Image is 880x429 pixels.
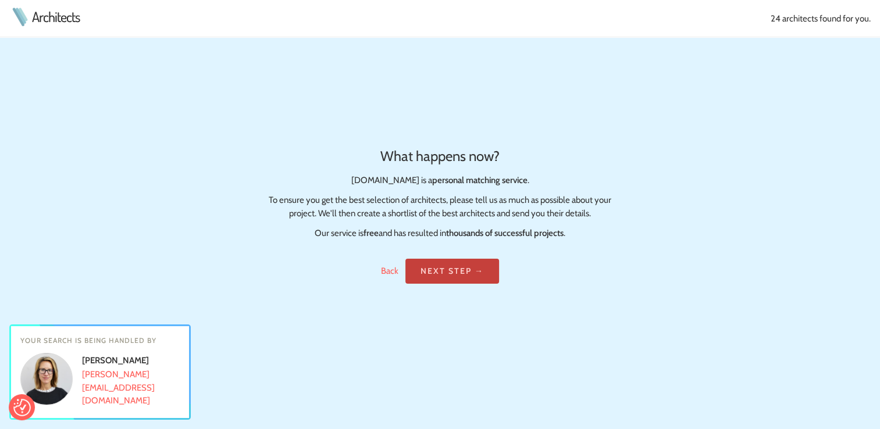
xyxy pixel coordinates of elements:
[446,228,564,238] strong: thousands of successful projects
[13,399,31,416] button: Consent Preferences
[20,335,180,346] h4: Your search is being handled by
[9,8,30,26] img: Architects
[82,355,149,366] strong: [PERSON_NAME]
[263,146,617,167] h2: What happens now?
[82,369,155,406] a: [PERSON_NAME][EMAIL_ADDRESS][DOMAIN_NAME]
[365,12,871,26] div: 24 architects found for you.
[13,399,31,416] img: Revisit consent button
[32,10,80,24] a: Architects
[263,146,617,240] div: [DOMAIN_NAME] is a . To ensure you get the best selection of architects, please tell us as much a...
[381,266,398,276] a: Back
[364,228,379,238] strong: free
[432,175,528,185] strong: personal matching service
[405,259,499,284] a: Next step →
